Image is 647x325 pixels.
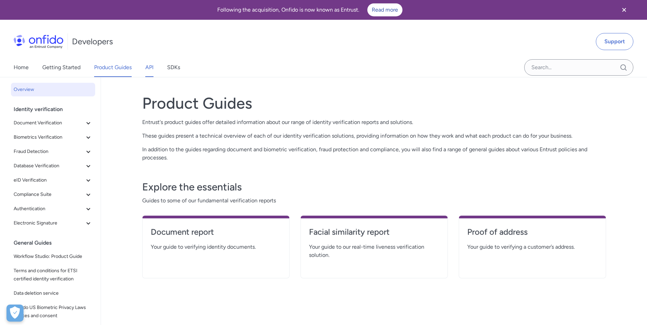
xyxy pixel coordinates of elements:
[14,35,63,48] img: Onfido Logo
[11,202,95,216] button: Authentication
[14,133,84,141] span: Biometrics Verification
[11,145,95,158] button: Fraud Detection
[14,86,92,94] span: Overview
[14,289,92,297] span: Data deletion service
[11,264,95,286] a: Terms and conditions for ETSI certified identity verification
[151,227,281,237] h4: Document report
[14,252,92,261] span: Workflow Studio: Product Guide
[11,216,95,230] button: Electronic Signature
[167,58,180,77] a: SDKs
[151,243,281,251] span: Your guide to verifying identity documents.
[94,58,132,77] a: Product Guides
[142,145,606,162] p: In addition to the guides regarding document and biometric verification, fraud protection and com...
[142,118,606,126] p: Entrust's product guides offer detailed information about our range of identity verification repo...
[524,59,633,76] input: Onfido search input field
[11,188,95,201] button: Compliance Suite
[142,180,606,194] h3: Explore the essentials
[620,6,628,14] svg: Close banner
[14,219,84,227] span: Electronic Signature
[14,304,92,320] span: Onfido US Biometric Privacy Laws notices and consent
[42,58,80,77] a: Getting Started
[14,58,29,77] a: Home
[309,227,439,237] h4: Facial similarity report
[14,162,84,170] span: Database Verification
[467,227,598,243] a: Proof of address
[467,243,598,251] span: Your guide to verifying a customer’s address.
[145,58,153,77] a: API
[11,159,95,173] button: Database Verification
[14,190,84,199] span: Compliance Suite
[14,205,84,213] span: Authentication
[11,130,95,144] button: Biometrics Verification
[11,301,95,323] a: Onfido US Biometric Privacy Laws notices and consent
[309,243,439,259] span: Your guide to our real-time liveness verification solution.
[596,33,633,50] a: Support
[72,36,113,47] h1: Developers
[14,236,98,250] div: General Guides
[14,148,84,156] span: Fraud Detection
[14,103,98,116] div: Identity verification
[14,119,84,127] span: Document Verification
[6,305,24,322] button: Ouvrir le centre de préférences
[11,173,95,187] button: eID Verification
[367,3,402,16] a: Read more
[151,227,281,243] a: Document report
[11,250,95,263] a: Workflow Studio: Product Guide
[14,176,84,184] span: eID Verification
[142,94,606,113] h1: Product Guides
[11,83,95,96] a: Overview
[14,267,92,283] span: Terms and conditions for ETSI certified identity verification
[11,287,95,300] a: Data deletion service
[142,132,606,140] p: These guides present a technical overview of each of our identity verification solutions, providi...
[467,227,598,237] h4: Proof of address
[11,116,95,130] button: Document Verification
[142,197,606,205] span: Guides to some of our fundamental verification reports
[309,227,439,243] a: Facial similarity report
[8,3,612,16] div: Following the acquisition, Onfido is now known as Entrust.
[612,1,637,18] button: Close banner
[6,305,24,322] div: Préférences de cookies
